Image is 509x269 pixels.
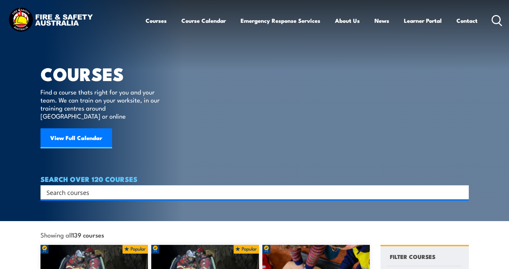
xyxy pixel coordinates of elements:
[457,188,466,197] button: Search magnifier button
[241,12,320,29] a: Emergency Response Services
[181,12,226,29] a: Course Calendar
[48,188,455,197] form: Search form
[40,128,112,148] a: View Full Calendar
[40,175,469,183] h4: SEARCH OVER 120 COURSES
[390,252,435,261] h4: FILTER COURSES
[72,230,104,239] strong: 139 courses
[404,12,442,29] a: Learner Portal
[40,231,104,238] span: Showing all
[456,12,478,29] a: Contact
[47,187,454,197] input: Search input
[146,12,167,29] a: Courses
[374,12,389,29] a: News
[335,12,360,29] a: About Us
[40,66,169,81] h1: COURSES
[40,88,163,120] p: Find a course thats right for you and your team. We can train on your worksite, in our training c...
